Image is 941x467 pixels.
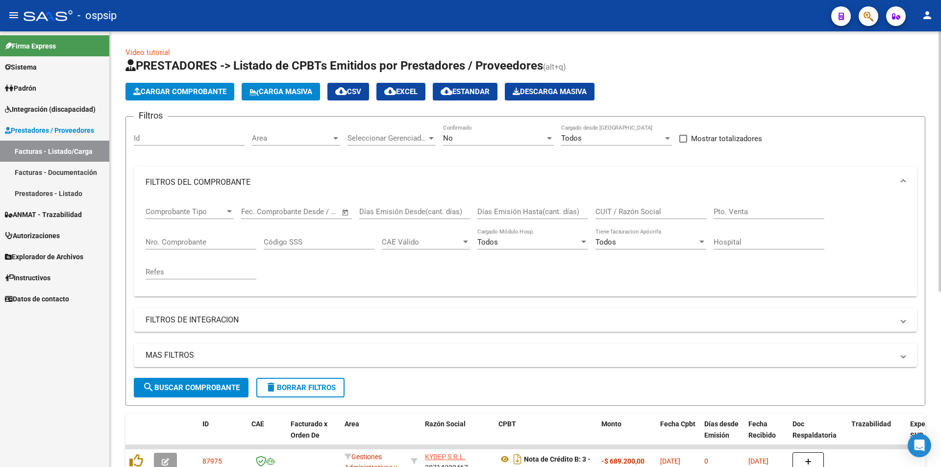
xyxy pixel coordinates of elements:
mat-icon: delete [265,381,277,393]
mat-icon: cloud_download [335,85,347,97]
input: End date [282,207,329,216]
mat-icon: cloud_download [384,85,396,97]
span: [DATE] [748,457,768,465]
span: Sistema [5,62,37,73]
span: Trazabilidad [851,420,891,428]
app-download-masive: Descarga masiva de comprobantes (adjuntos) [505,83,594,100]
button: Cargar Comprobante [125,83,234,100]
span: Autorizaciones [5,230,60,241]
datatable-header-cell: Razón Social [421,414,495,457]
span: Padrón [5,83,36,94]
span: ID [202,420,209,428]
span: Instructivos [5,272,50,283]
span: Comprobante Tipo [146,207,225,216]
span: Borrar Filtros [265,383,336,392]
span: CAE [251,420,264,428]
mat-expansion-panel-header: FILTROS DE INTEGRACION [134,308,917,332]
datatable-header-cell: Días desde Emisión [700,414,744,457]
span: Descarga Masiva [513,87,587,96]
span: Doc Respaldatoria [792,420,837,439]
button: Descarga Masiva [505,83,594,100]
input: Start date [241,207,273,216]
mat-icon: person [921,9,933,21]
button: CSV [327,83,369,100]
div: Open Intercom Messenger [908,434,931,457]
strong: -$ 689.200,00 [601,457,644,465]
span: Area [252,134,331,143]
span: Buscar Comprobante [143,383,240,392]
button: Carga Masiva [242,83,320,100]
span: [DATE] [660,457,680,465]
span: Todos [561,134,582,143]
datatable-header-cell: Area [341,414,407,457]
span: Cargar Comprobante [133,87,226,96]
span: Mostrar totalizadores [691,133,762,145]
button: Buscar Comprobante [134,378,248,397]
span: Razón Social [425,420,466,428]
a: Video tutorial [125,48,170,57]
mat-icon: search [143,381,154,393]
i: Descargar documento [511,451,524,467]
span: Firma Express [5,41,56,51]
span: EXCEL [384,87,418,96]
datatable-header-cell: Doc Respaldatoria [789,414,847,457]
span: Carga Masiva [249,87,312,96]
datatable-header-cell: Fecha Cpbt [656,414,700,457]
datatable-header-cell: CAE [248,414,287,457]
span: Prestadores / Proveedores [5,125,94,136]
span: Fecha Cpbt [660,420,695,428]
span: Estandar [441,87,490,96]
button: Estandar [433,83,497,100]
span: CPBT [498,420,516,428]
span: Integración (discapacidad) [5,104,96,115]
datatable-header-cell: Monto [597,414,656,457]
button: Open calendar [340,207,351,218]
span: 0 [704,457,708,465]
button: Borrar Filtros [256,378,345,397]
mat-panel-title: FILTROS DE INTEGRACION [146,315,893,325]
span: CSV [335,87,361,96]
div: FILTROS DEL COMPROBANTE [134,198,917,296]
h3: Filtros [134,109,168,123]
span: Todos [595,238,616,246]
mat-icon: cloud_download [441,85,452,97]
button: EXCEL [376,83,425,100]
mat-panel-title: MAS FILTROS [146,350,893,361]
mat-expansion-panel-header: FILTROS DEL COMPROBANTE [134,167,917,198]
span: No [443,134,453,143]
span: PRESTADORES -> Listado de CPBTs Emitidos por Prestadores / Proveedores [125,59,543,73]
span: Facturado x Orden De [291,420,327,439]
span: - ospsip [77,5,117,26]
span: CAE Válido [382,238,461,246]
span: Datos de contacto [5,294,69,304]
span: Monto [601,420,621,428]
span: Todos [477,238,498,246]
mat-panel-title: FILTROS DEL COMPROBANTE [146,177,893,188]
span: Seleccionar Gerenciador [347,134,427,143]
datatable-header-cell: ID [198,414,248,457]
span: Area [345,420,359,428]
mat-expansion-panel-header: MAS FILTROS [134,344,917,367]
span: (alt+q) [543,62,566,72]
datatable-header-cell: Trazabilidad [847,414,906,457]
span: Días desde Emisión [704,420,739,439]
span: KYDEP S.R.L. [425,453,466,461]
datatable-header-cell: Facturado x Orden De [287,414,341,457]
span: 87975 [202,457,222,465]
datatable-header-cell: Fecha Recibido [744,414,789,457]
span: Explorador de Archivos [5,251,83,262]
span: Fecha Recibido [748,420,776,439]
span: ANMAT - Trazabilidad [5,209,82,220]
mat-icon: menu [8,9,20,21]
datatable-header-cell: CPBT [495,414,597,457]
